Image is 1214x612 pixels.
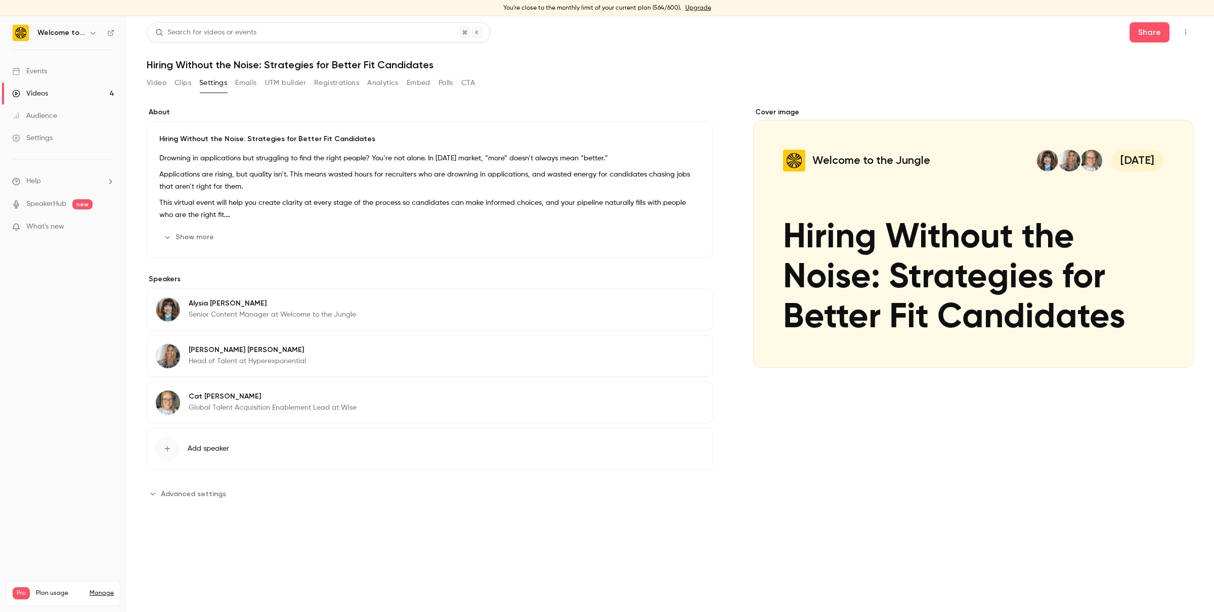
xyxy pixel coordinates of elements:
p: Head of Talent at Hyperexponential [189,356,306,366]
button: Advanced settings [147,486,232,502]
section: Cover image [753,107,1194,368]
span: Advanced settings [161,489,226,499]
button: Clips [175,75,191,91]
img: Lucy Szypula [156,344,180,368]
span: Add speaker [188,444,229,454]
img: Welcome to the Jungle [13,25,29,41]
span: What's new [26,222,64,232]
h1: Hiring Without the Noise: Strategies for Better Fit Candidates [147,59,1194,71]
p: Cat [PERSON_NAME] [189,391,357,402]
img: Alysia Wanczyk [156,297,180,322]
span: Help [26,176,41,187]
div: Alysia WanczykAlysia [PERSON_NAME]Senior Content Manager at Welcome to the Jungle [147,288,713,331]
h6: Welcome to the Jungle [37,28,85,38]
div: Cat SymonsCat [PERSON_NAME]Global Talent Acquisition Enablement Lead at Wise [147,381,713,424]
img: Cat Symons [156,390,180,415]
div: Settings [12,133,53,143]
li: help-dropdown-opener [12,176,114,187]
div: Events [12,66,47,76]
a: Manage [90,589,114,597]
div: Videos [12,89,48,99]
button: UTM builder [265,75,306,91]
p: Applications are rising, but quality isn’t. This means wasted hours for recruiters who are drowni... [159,168,700,193]
span: new [72,199,93,209]
p: Senior Content Manager at Welcome to the Jungle [189,310,356,320]
button: Show more [159,229,220,245]
button: Top Bar Actions [1178,24,1194,40]
div: Lucy Szypula[PERSON_NAME] [PERSON_NAME]Head of Talent at Hyperexponential [147,335,713,377]
section: Advanced settings [147,486,713,502]
p: Global Talent Acquisition Enablement Lead at Wise [189,403,357,413]
button: CTA [461,75,475,91]
button: Emails [235,75,256,91]
span: Plan usage [36,589,83,597]
p: Alysia [PERSON_NAME] [189,298,356,309]
label: About [147,107,713,117]
button: Analytics [367,75,399,91]
p: Drowning in applications but struggling to find the right people? You’re not alone. In [DATE] mar... [159,152,700,164]
button: Registrations [314,75,359,91]
a: SpeakerHub [26,199,66,209]
p: This virtual event will help you create clarity at every stage of the process so candidates can m... [159,197,700,221]
button: Add speaker [147,428,713,469]
div: Search for videos or events [155,27,256,38]
label: Speakers [147,274,713,284]
button: Embed [407,75,430,91]
p: Hiring Without the Noise: Strategies for Better Fit Candidates [159,134,700,144]
button: Settings [199,75,227,91]
span: Pro [13,587,30,599]
p: [PERSON_NAME] [PERSON_NAME] [189,345,306,355]
label: Cover image [753,107,1194,117]
button: Share [1130,22,1169,42]
a: Upgrade [685,4,711,12]
div: Audience [12,111,57,121]
iframe: Noticeable Trigger [102,223,114,232]
button: Video [147,75,166,91]
button: Polls [439,75,453,91]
